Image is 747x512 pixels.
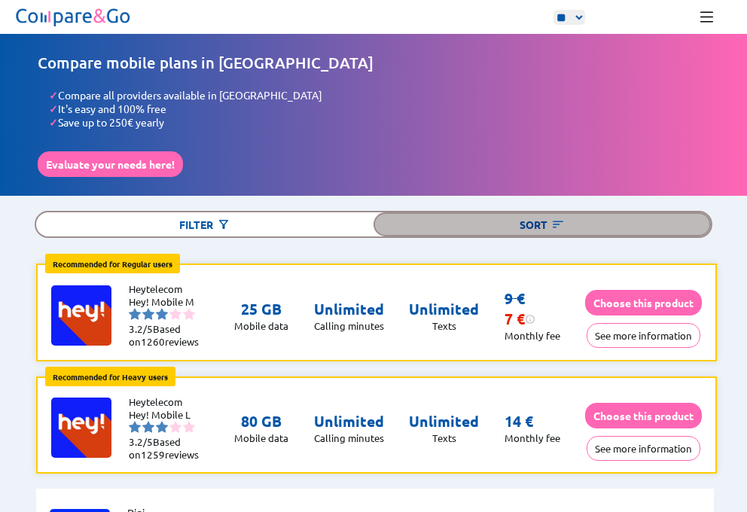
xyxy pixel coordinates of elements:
[409,431,479,444] p: Texts
[409,299,479,319] p: Unlimited
[142,421,154,433] img: starnr2
[169,308,181,320] img: starnr4
[49,88,58,102] span: ✓
[234,319,288,332] p: Mobile data
[53,258,172,270] b: Recommended for Regular users
[505,411,533,431] p: 14 €
[587,436,700,461] button: See more information
[49,102,58,115] span: ✓
[129,308,141,320] img: starnr1
[129,435,208,461] li: Based on reviews
[314,319,384,332] p: Calling minutes
[697,8,716,26] img: burger-menu-icon
[409,411,479,431] p: Unlimited
[141,448,165,461] span: 1259
[234,411,288,431] p: 80 GB
[142,308,154,320] img: starnr2
[129,282,208,295] li: Heytelecom
[551,218,565,231] img: Button open the sorting menu
[217,218,230,231] img: Button open the filtering menu
[49,115,710,129] li: Save up to 250€ yearly
[234,431,288,444] p: Mobile data
[234,299,288,319] p: 25 GB
[49,102,710,115] li: It's easy and 100% free
[129,395,208,408] li: Heytelecom
[587,329,700,342] a: See more information
[585,290,702,315] button: Choose this product
[585,403,702,428] button: Choose this product
[585,410,702,422] a: Choose this product
[183,308,195,320] img: starnr5
[49,88,710,102] li: Compare all providers available in [GEOGRAPHIC_DATA]
[183,421,195,433] img: starnr5
[51,285,111,346] img: Logo of Heytelecom
[129,435,153,448] span: 3.2/5
[38,53,710,73] h1: Compare mobile plans in [GEOGRAPHIC_DATA]
[373,212,711,236] div: Sort
[587,442,700,455] a: See more information
[129,421,141,433] img: starnr1
[169,421,181,433] img: starnr4
[156,308,168,320] img: starnr3
[156,421,168,433] img: starnr3
[525,314,535,325] img: information
[129,322,208,348] li: Based on reviews
[505,309,535,329] div: 7 €
[129,295,208,308] li: Hey! Mobile M
[13,4,134,30] img: Logo of Compare&Go
[129,322,153,335] span: 3.2/5
[36,212,373,236] div: Filter
[49,115,58,129] span: ✓
[141,335,165,348] span: 1260
[129,408,208,421] li: Hey! Mobile L
[314,411,384,431] p: Unlimited
[505,329,560,342] p: Monthly fee
[587,323,700,348] button: See more information
[38,151,183,177] button: Evaluate your needs here!
[505,431,560,444] p: Monthly fee
[505,288,525,308] s: 9 €
[314,299,384,319] p: Unlimited
[314,431,384,444] p: Calling minutes
[585,297,702,309] a: Choose this product
[409,319,479,332] p: Texts
[51,398,111,458] img: Logo of Heytelecom
[53,370,168,382] b: Recommended for Heavy users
